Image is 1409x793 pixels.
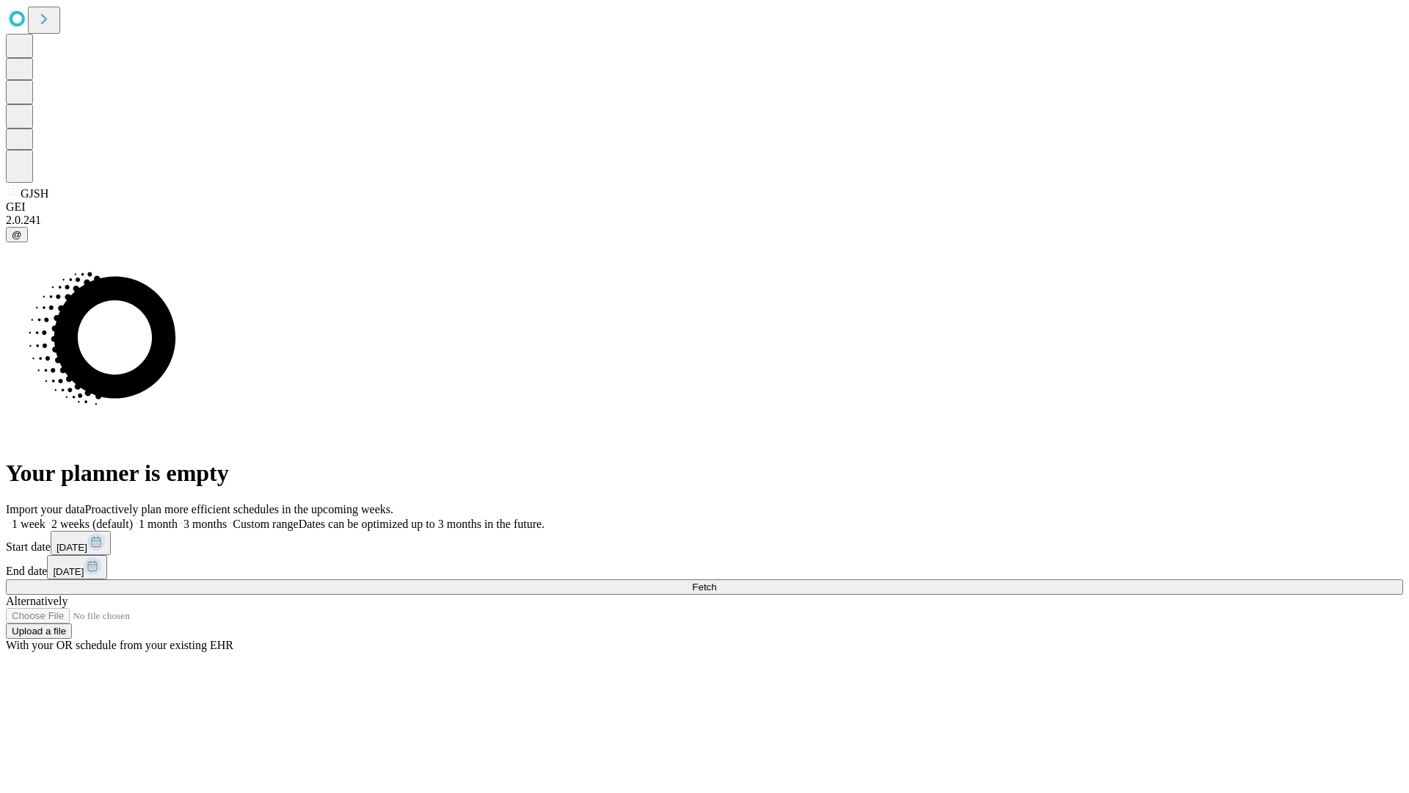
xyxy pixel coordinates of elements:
div: End date [6,555,1403,579]
button: Upload a file [6,623,72,639]
h1: Your planner is empty [6,460,1403,487]
span: 2 weeks (default) [51,518,133,530]
span: Import your data [6,503,85,515]
button: [DATE] [47,555,107,579]
span: Fetch [692,582,716,593]
span: @ [12,229,22,240]
div: 2.0.241 [6,214,1403,227]
span: GJSH [21,187,48,200]
span: [DATE] [53,566,84,577]
span: Alternatively [6,595,68,607]
span: Proactively plan more efficient schedules in the upcoming weeks. [85,503,393,515]
button: [DATE] [51,531,111,555]
span: 1 week [12,518,45,530]
span: 1 month [139,518,178,530]
button: @ [6,227,28,242]
span: [DATE] [57,542,87,553]
span: With your OR schedule from your existing EHR [6,639,233,651]
span: Dates can be optimized up to 3 months in the future. [299,518,545,530]
div: GEI [6,200,1403,214]
div: Start date [6,531,1403,555]
button: Fetch [6,579,1403,595]
span: Custom range [233,518,298,530]
span: 3 months [183,518,227,530]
